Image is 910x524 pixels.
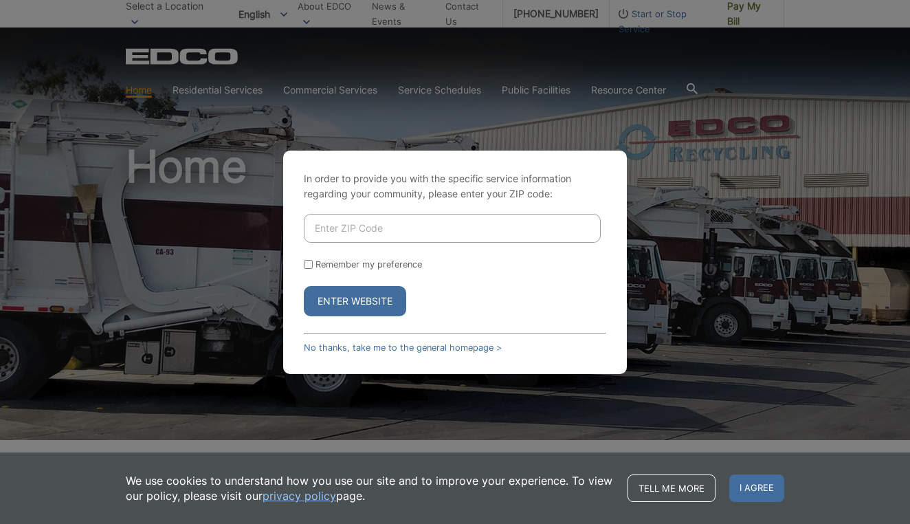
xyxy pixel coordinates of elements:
p: In order to provide you with the specific service information regarding your community, please en... [304,171,606,201]
label: Remember my preference [315,259,422,270]
button: Enter Website [304,286,406,316]
p: We use cookies to understand how you use our site and to improve your experience. To view our pol... [126,473,614,503]
a: privacy policy [263,488,336,503]
input: Enter ZIP Code [304,214,601,243]
a: Tell me more [628,474,715,502]
span: I agree [729,474,784,502]
a: No thanks, take me to the general homepage > [304,342,502,353]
